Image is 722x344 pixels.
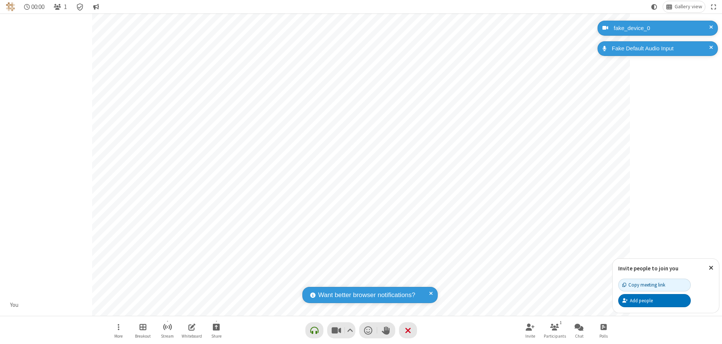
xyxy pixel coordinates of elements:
[399,322,417,338] button: End or leave meeting
[90,1,102,12] button: Conversation
[359,322,377,338] button: Send a reaction
[73,1,87,12] div: Meeting details Encryption enabled
[377,322,395,338] button: Raise hand
[525,334,535,338] span: Invite
[50,1,70,12] button: Open participant list
[156,320,179,341] button: Start streaming
[8,301,21,309] div: You
[708,1,719,12] button: Fullscreen
[618,279,691,291] button: Copy meeting link
[622,281,665,288] div: Copy meeting link
[611,24,712,33] div: fake_device_0
[132,320,154,341] button: Manage Breakout Rooms
[519,320,541,341] button: Invite participants (⌘+Shift+I)
[345,322,355,338] button: Video setting
[114,334,123,338] span: More
[205,320,228,341] button: Start sharing
[648,1,660,12] button: Using system theme
[21,1,48,12] div: Timer
[618,265,678,272] label: Invite people to join you
[211,334,221,338] span: Share
[543,320,566,341] button: Open participant list
[107,320,130,341] button: Open menu
[703,259,719,277] button: Close popover
[575,334,584,338] span: Chat
[663,1,705,12] button: Change layout
[558,319,564,326] div: 1
[568,320,590,341] button: Open chat
[31,3,44,11] span: 00:00
[544,334,566,338] span: Participants
[135,334,151,338] span: Breakout
[675,4,702,10] span: Gallery view
[182,334,202,338] span: Whiteboard
[6,2,15,11] img: QA Selenium DO NOT DELETE OR CHANGE
[609,44,712,53] div: Fake Default Audio Input
[161,334,174,338] span: Stream
[599,334,608,338] span: Polls
[318,290,415,300] span: Want better browser notifications?
[305,322,323,338] button: Connect your audio
[618,294,691,307] button: Add people
[592,320,615,341] button: Open poll
[327,322,355,338] button: Stop video (⌘+Shift+V)
[180,320,203,341] button: Open shared whiteboard
[64,3,67,11] span: 1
